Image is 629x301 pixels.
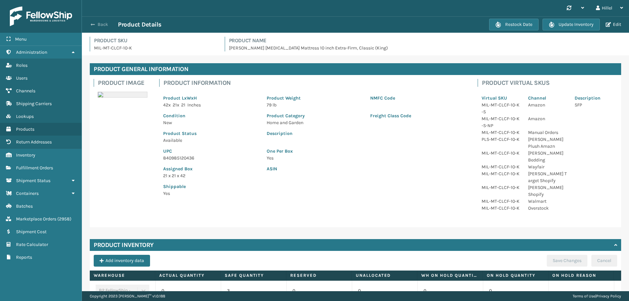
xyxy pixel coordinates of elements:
p: MIL-MT-CLCF-10-K [482,205,520,212]
p: Assigned Box [163,165,259,172]
p: SFP [575,102,613,108]
p: Amazon [528,102,567,108]
p: 21 x 21 x 42 [163,172,259,179]
span: 21 x [173,102,179,108]
h4: Product Inventory [94,241,154,249]
span: Inches [187,102,201,108]
p: Product LxWxH [163,95,259,102]
button: Edit [604,22,623,28]
img: logo [10,7,72,26]
p: UPC [163,148,259,155]
p: New [163,119,259,126]
p: Available [163,137,259,144]
p: 0 [293,288,346,294]
p: MIL-MT-CLCF-10-K-S-NP [482,115,520,129]
span: Lookups [16,114,34,119]
td: 0 [417,281,483,301]
label: Safe Quantity [225,273,282,278]
button: Restock Date [489,19,539,30]
p: [PERSON_NAME] Bedding [528,150,567,163]
span: 79 lb [267,102,276,108]
span: 42 x [163,102,171,108]
button: Back [88,22,118,28]
p: Description [575,95,613,102]
p: One Per Box [267,148,466,155]
span: Shipment Cost [16,229,47,235]
span: 21 [181,102,185,108]
button: Cancel [591,255,617,267]
td: 0 [352,281,417,301]
p: Walmart [528,198,567,205]
span: Containers [16,191,39,196]
label: Warehouse [94,273,151,278]
label: On Hold Quantity [487,273,544,278]
p: Yes [267,155,466,161]
p: MIL-MT-CLCF-10-K [94,45,217,51]
p: [PERSON_NAME] Plush Amazn [528,136,567,150]
td: 0 [483,281,548,301]
p: Product Category [267,112,362,119]
p: Manual Orders [528,129,567,136]
td: 3 [221,281,286,301]
p: MIL-MT-CLCF-10-K [482,163,520,170]
p: Product Weight [267,95,362,102]
p: ASIN [267,165,466,172]
p: MIL-MT-CLCF-10-K [482,150,520,157]
span: Rate Calculator [16,242,48,247]
p: MIL-MT-CLCF-10-K [482,129,520,136]
p: NMFC Code [370,95,466,102]
img: 51104088640_40f294f443_o-scaled-700x700.jpg [98,92,147,98]
span: Fulfillment Orders [16,165,53,171]
button: Add inventory data [94,255,150,267]
span: Channels [16,88,35,94]
td: 0 [155,281,221,301]
p: MIL-MT-CLCF-10-K [482,170,520,177]
span: Menu [15,36,27,42]
p: 840985120436 [163,155,259,161]
p: PLS-MT-CLCF-10-K [482,136,520,143]
p: Overstock [528,205,567,212]
h4: Product Information [163,79,470,87]
p: MIL-MT-CLCF-10-K [482,198,520,205]
label: WH On hold quantity [421,273,479,278]
p: Copyright 2023 [PERSON_NAME]™ v 1.0.188 [90,291,165,301]
p: Freight Class Code [370,112,466,119]
span: ( 2958 ) [57,216,71,222]
h4: Product Image [98,79,151,87]
p: [PERSON_NAME] Shopify [528,184,567,198]
a: Terms of Use [573,294,595,298]
p: Wayfair [528,163,567,170]
h4: Product General Information [90,63,621,75]
button: Save Changes [547,255,587,267]
div: | [573,291,621,301]
p: Virtual SKU [482,95,520,102]
h4: Product Name [229,37,621,45]
p: [PERSON_NAME] Target Shopify [528,170,567,184]
p: MIL-MT-CLCF-10-K [482,184,520,191]
label: On Hold Reason [552,273,610,278]
p: Yes [163,190,259,197]
p: [PERSON_NAME] [MEDICAL_DATA] Mattress 10 inch Extra-Firm, Classic (King) [229,45,621,51]
span: Return Addresses [16,139,52,145]
p: Home and Garden [267,119,362,126]
button: Update Inventory [543,19,600,30]
p: Channel [528,95,567,102]
label: Actual Quantity [159,273,217,278]
p: Amazon [528,115,567,122]
span: Shipment Status [16,178,50,183]
span: Inventory [16,152,35,158]
h4: Product SKU [94,37,217,45]
span: Shipping Carriers [16,101,52,106]
p: Shippable [163,183,259,190]
span: Products [16,126,34,132]
p: MIL-MT-CLCF-10-K-S [482,102,520,115]
span: Marketplace Orders [16,216,56,222]
h3: Product Details [118,21,162,28]
span: Roles [16,63,28,68]
label: Reserved [290,273,348,278]
span: Users [16,75,28,81]
span: Batches [16,203,33,209]
span: Administration [16,49,47,55]
p: Condition [163,112,259,119]
a: Privacy Policy [596,294,621,298]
